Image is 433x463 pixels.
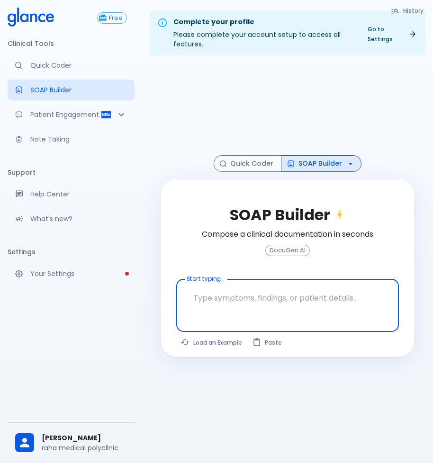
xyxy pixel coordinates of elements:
[97,12,127,24] button: Free
[42,433,127,443] span: [PERSON_NAME]
[173,17,354,27] div: Complete your profile
[386,4,429,18] button: History
[30,269,127,278] p: Your Settings
[8,184,135,205] a: Get help from our support team
[8,240,135,263] li: Settings
[266,247,309,254] span: DocuGen AI
[281,155,361,172] button: SOAP Builder
[362,22,422,46] a: Go to Settings
[8,263,135,284] a: Please complete account setup
[248,336,288,349] button: Paste from clipboard
[202,228,373,241] h6: Compose a clinical documentation in seconds
[8,427,135,459] div: [PERSON_NAME]raha medical polyclinic
[230,206,345,224] h2: SOAP Builder
[97,12,135,24] a: Click to view or change your subscription
[30,85,127,95] p: SOAP Builder
[105,15,126,22] span: Free
[176,336,248,349] button: Load a random example
[8,129,135,150] a: Advanced note-taking
[30,134,127,144] p: Note Taking
[42,443,127,453] p: raha medical polyclinic
[8,208,135,229] div: Recent updates and feature releases
[30,110,100,119] p: Patient Engagement
[30,189,127,199] p: Help Center
[8,161,135,184] li: Support
[30,214,127,223] p: What's new?
[8,32,135,55] li: Clinical Tools
[30,61,127,70] p: Quick Coder
[8,80,135,100] a: Docugen: Compose a clinical documentation in seconds
[8,104,135,125] div: Patient Reports & Referrals
[173,14,354,53] div: Please complete your account setup to access all features.
[214,155,281,172] button: Quick Coder
[8,55,135,76] a: Moramiz: Find ICD10AM codes instantly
